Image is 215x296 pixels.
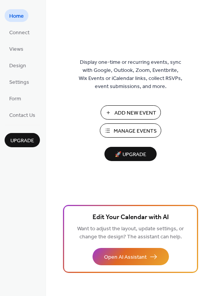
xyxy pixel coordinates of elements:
[5,75,34,88] a: Settings
[9,111,35,120] span: Contact Us
[93,212,169,223] span: Edit Your Calendar with AI
[9,45,23,53] span: Views
[9,12,24,20] span: Home
[9,62,26,70] span: Design
[101,105,161,120] button: Add New Event
[5,59,31,72] a: Design
[93,248,169,265] button: Open AI Assistant
[114,127,157,135] span: Manage Events
[5,108,40,121] a: Contact Us
[5,9,28,22] a: Home
[5,133,40,147] button: Upgrade
[5,92,26,105] a: Form
[5,42,28,55] a: Views
[100,123,161,138] button: Manage Events
[9,95,21,103] span: Form
[9,78,29,86] span: Settings
[10,137,34,145] span: Upgrade
[109,150,152,160] span: 🚀 Upgrade
[9,29,30,37] span: Connect
[114,109,156,117] span: Add New Event
[104,253,147,261] span: Open AI Assistant
[104,147,157,161] button: 🚀 Upgrade
[77,224,184,242] span: Want to adjust the layout, update settings, or change the design? The assistant can help.
[5,26,34,38] a: Connect
[79,58,182,91] span: Display one-time or recurring events, sync with Google, Outlook, Zoom, Eventbrite, Wix Events or ...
